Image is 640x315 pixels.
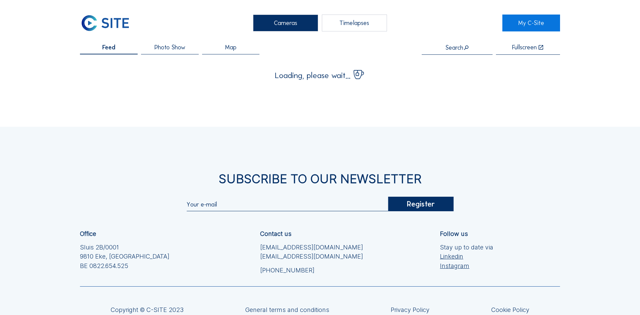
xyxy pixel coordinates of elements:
a: [PHONE_NUMBER] [260,266,363,275]
div: Sluis 2B/0001 9810 Eke, [GEOGRAPHIC_DATA] BE 0822.654.525 [80,243,169,270]
div: Office [80,231,96,237]
a: Privacy Policy [391,307,429,313]
div: Follow us [440,231,468,237]
div: Contact us [260,231,291,237]
a: Linkedin [440,252,493,261]
div: Cameras [253,15,318,31]
a: C-SITE Logo [80,15,138,31]
div: Register [388,197,453,212]
a: Instagram [440,261,493,270]
a: General terms and conditions [245,307,329,313]
a: [EMAIL_ADDRESS][DOMAIN_NAME] [260,243,363,252]
input: Your e-mail [187,201,388,208]
a: [EMAIL_ADDRESS][DOMAIN_NAME] [260,252,363,261]
a: My C-Site [502,15,560,31]
span: Feed [102,44,115,50]
div: Timelapses [322,15,387,31]
div: Fullscreen [512,44,537,51]
div: Subscribe to our newsletter [80,173,560,185]
img: C-SITE Logo [80,15,130,31]
span: Map [225,44,236,50]
span: Loading, please wait... [275,72,351,80]
div: Stay up to date via [440,243,493,270]
a: Cookie Policy [491,307,529,313]
span: Photo Show [155,44,185,50]
div: Copyright © C-SITE 2023 [111,307,184,313]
